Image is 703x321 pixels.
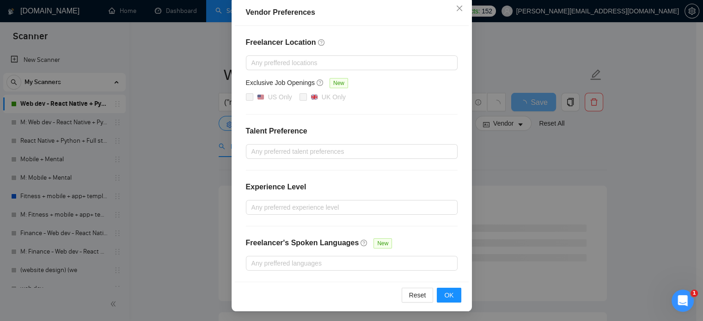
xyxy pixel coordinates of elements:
button: Reset [402,288,434,303]
span: New [330,78,348,88]
h4: Talent Preference [246,126,458,137]
h5: Exclusive Job Openings [246,78,315,88]
button: OK [437,288,461,303]
h4: Freelancer's Spoken Languages [246,237,359,248]
span: OK [444,290,453,300]
span: New [373,238,392,248]
div: Vendor Preferences [246,7,458,18]
span: question-circle [361,239,368,247]
h4: Experience Level [246,182,306,193]
h4: Freelancer Location [246,37,458,48]
img: 🇺🇸 [257,94,264,100]
span: close [456,5,463,12]
span: 1 [691,290,698,297]
span: question-circle [317,79,324,86]
span: question-circle [318,39,325,46]
div: UK Only [322,92,346,102]
iframe: Intercom live chat [672,290,694,312]
div: US Only [268,92,292,102]
img: 🇬🇧 [311,94,318,100]
span: Reset [409,290,426,300]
